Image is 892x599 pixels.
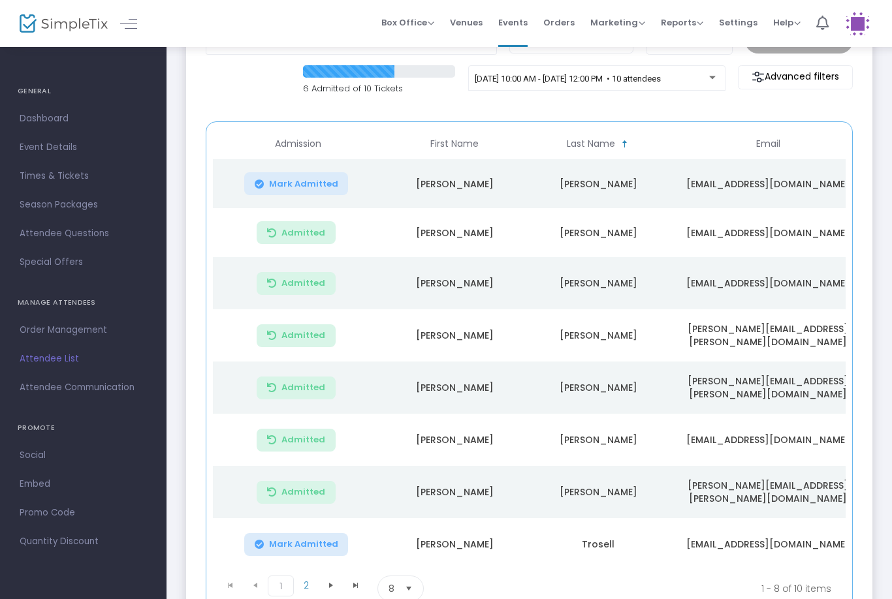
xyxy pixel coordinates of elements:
td: [PERSON_NAME][EMAIL_ADDRESS][PERSON_NAME][DOMAIN_NAME] [670,361,866,414]
button: Mark Admitted [244,533,349,556]
td: [PERSON_NAME] [526,309,670,361]
span: Box Office [381,16,434,29]
span: Events [498,6,528,39]
span: Page 2 [294,576,319,595]
td: [PERSON_NAME] [526,361,670,414]
span: Attendee Communication [20,379,147,396]
span: Go to the next page [319,576,343,595]
span: Dashboard [20,110,147,127]
td: [PERSON_NAME][EMAIL_ADDRESS][PERSON_NAME][DOMAIN_NAME] [670,309,866,361]
span: Go to the next page [326,580,336,591]
img: filter [752,70,765,84]
span: Promo Code [20,504,147,521]
button: Admitted [257,221,336,244]
td: [EMAIL_ADDRESS][DOMAIN_NAME] [670,257,866,309]
button: Admitted [257,324,336,347]
span: 8 [389,582,394,595]
td: [PERSON_NAME] [526,159,670,208]
span: Attendee List [20,350,147,367]
span: Settings [719,6,757,39]
td: [PERSON_NAME] [383,466,526,518]
h4: MANAGE ATTENDEES [18,290,149,316]
span: Sortable [620,139,630,149]
td: [PERSON_NAME][EMAIL_ADDRESS][PERSON_NAME][DOMAIN_NAME] [670,466,866,518]
span: Mark Admitted [269,539,338,549]
span: Admitted [281,382,325,393]
span: Admitted [281,487,325,497]
span: Last Name [567,138,615,149]
td: [PERSON_NAME] [526,208,670,257]
span: Reports [661,16,703,29]
h4: PROMOTE [18,415,149,441]
span: Times & Tickets [20,168,147,185]
span: Page 1 [268,576,294,596]
td: [EMAIL_ADDRESS][DOMAIN_NAME] [670,208,866,257]
span: Help [773,16,801,29]
span: Admitted [281,278,325,288]
span: Season Packages [20,196,147,213]
button: Admitted [257,272,336,295]
span: Admitted [281,228,325,238]
span: Order Management [20,322,147,339]
td: [PERSON_NAME] [383,414,526,466]
span: Go to the last page [351,580,361,591]
span: Mark Admitted [269,179,338,189]
td: [PERSON_NAME] [383,208,526,257]
td: [PERSON_NAME] [383,309,526,361]
td: [PERSON_NAME] [383,361,526,414]
span: Admitted [281,330,325,341]
div: Data table [213,129,846,570]
span: Embed [20,476,147,493]
button: Admitted [257,376,336,399]
span: Event Details [20,139,147,156]
td: [PERSON_NAME] [383,518,526,570]
span: Venues [450,6,483,39]
span: Orders [543,6,575,39]
td: [PERSON_NAME] [383,159,526,208]
span: Admitted [281,435,325,445]
td: [EMAIL_ADDRESS][DOMAIN_NAME] [670,159,866,208]
span: First Name [430,138,479,149]
button: Admitted [257,481,336,504]
span: Email [756,138,780,149]
td: [EMAIL_ADDRESS][DOMAIN_NAME] [670,518,866,570]
span: Marketing [590,16,645,29]
button: Admitted [257,429,336,452]
td: [PERSON_NAME] [526,257,670,309]
td: [PERSON_NAME] [526,414,670,466]
span: Go to the last page [343,576,368,595]
span: Social [20,447,147,464]
span: Admission [275,138,321,149]
m-button: Advanced filters [738,65,853,89]
span: Special Offers [20,254,147,271]
span: Quantity Discount [20,533,147,550]
span: [DATE] 10:00 AM - [DATE] 12:00 PM • 10 attendees [475,74,661,84]
span: Attendee Questions [20,225,147,242]
p: 6 Admitted of 10 Tickets [303,82,455,95]
td: [PERSON_NAME] [526,466,670,518]
td: [EMAIL_ADDRESS][DOMAIN_NAME] [670,414,866,466]
td: [PERSON_NAME] [383,257,526,309]
h4: GENERAL [18,78,149,104]
button: Mark Admitted [244,172,349,195]
td: Trosell [526,518,670,570]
